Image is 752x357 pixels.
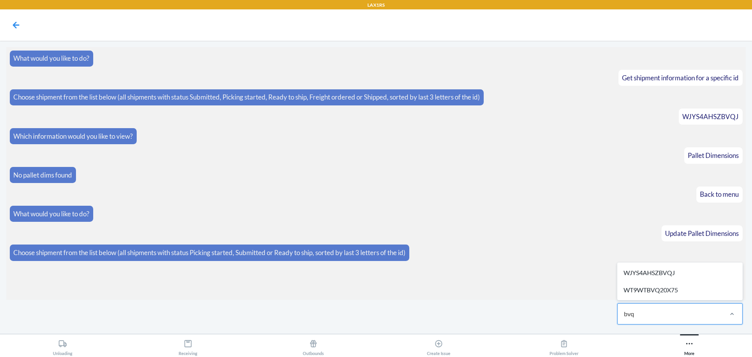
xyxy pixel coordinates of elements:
[13,248,405,258] p: Choose shipment from the list below (all shipments with status Picking started, Submitted or Read...
[13,170,72,180] p: No pallet dims found
[251,334,376,356] button: Outbounds
[376,334,501,356] button: Create Issue
[53,336,72,356] div: Unloading
[13,53,89,63] p: What would you like to do?
[688,151,739,159] span: Pallet Dimensions
[13,209,89,219] p: What would you like to do?
[622,74,739,82] span: Get shipment information for a specific id
[179,336,197,356] div: Receiving
[367,2,385,9] p: LAX1RS
[619,264,741,281] div: WJYS4AHSZBVQJ
[627,334,752,356] button: More
[550,336,578,356] div: Problem Solver
[682,112,739,121] span: WJYS4AHSZBVQJ
[684,336,694,356] div: More
[13,131,133,141] p: Which information would you like to view?
[427,336,450,356] div: Create Issue
[700,190,739,198] span: Back to menu
[624,309,635,319] input: WJYS4AHSZBVQJWT9WTBVQ20X75
[665,229,739,237] span: Update Pallet Dimensions
[619,281,741,299] div: WT9WTBVQ20X75
[501,334,627,356] button: Problem Solver
[13,92,480,102] p: Choose shipment from the list below (all shipments with status Submitted, Picking started, Ready ...
[125,334,251,356] button: Receiving
[303,336,324,356] div: Outbounds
